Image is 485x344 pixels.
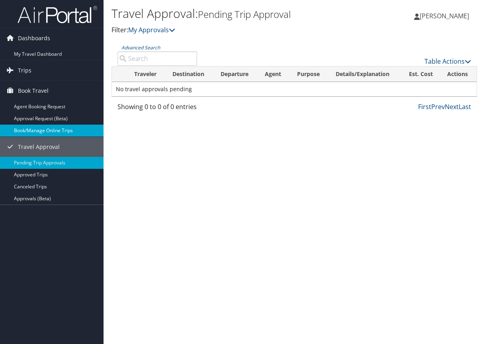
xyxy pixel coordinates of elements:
[18,137,60,157] span: Travel Approval
[165,66,213,82] th: Destination: activate to sort column ascending
[424,57,471,66] a: Table Actions
[117,102,197,115] div: Showing 0 to 0 of 0 entries
[117,51,197,66] input: Advanced Search
[111,25,355,35] p: Filter:
[420,12,469,20] span: [PERSON_NAME]
[290,66,329,82] th: Purpose
[18,61,31,80] span: Trips
[414,4,477,28] a: [PERSON_NAME]
[111,5,355,22] h1: Travel Approval:
[18,5,97,24] img: airportal-logo.png
[445,102,459,111] a: Next
[329,66,400,82] th: Details/Explanation
[198,8,291,21] small: Pending Trip Approval
[112,82,477,96] td: No travel approvals pending
[121,44,160,51] a: Advanced Search
[431,102,445,111] a: Prev
[440,66,477,82] th: Actions
[18,81,49,101] span: Book Travel
[128,25,175,34] a: My Approvals
[213,66,258,82] th: Departure: activate to sort column ascending
[459,102,471,111] a: Last
[127,66,165,82] th: Traveler: activate to sort column ascending
[258,66,290,82] th: Agent
[18,28,50,48] span: Dashboards
[400,66,440,82] th: Est. Cost: activate to sort column ascending
[418,102,431,111] a: First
